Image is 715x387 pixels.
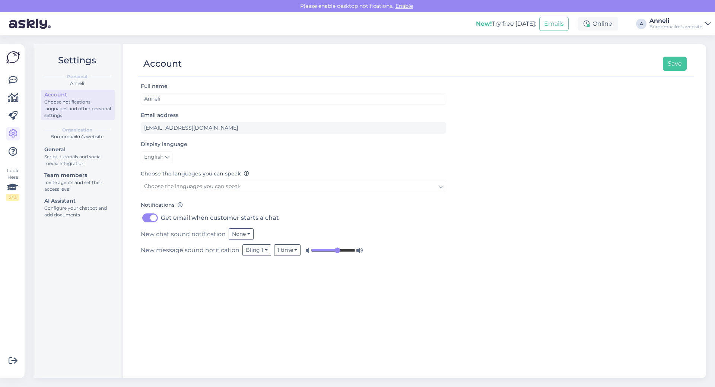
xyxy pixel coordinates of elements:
label: Choose the languages you can speak [141,170,249,178]
div: Try free [DATE]: [476,19,536,28]
button: 1 time [274,244,301,256]
input: Enter name [141,93,446,105]
span: English [144,153,163,161]
img: Askly Logo [6,50,20,64]
div: 2 / 3 [6,194,19,201]
div: Anneli [39,80,115,87]
a: Team membersInvite agents and set their access level [41,170,115,194]
label: Email address [141,111,178,119]
div: Look Here [6,167,19,201]
button: Emails [539,17,569,31]
b: New! [476,20,492,27]
div: Büroomaailm's website [39,133,115,140]
h2: Settings [39,53,115,67]
div: Account [143,57,182,71]
div: New message sound notification [141,244,446,256]
label: Get email when customer starts a chat [161,212,279,224]
div: Invite agents and set their access level [44,179,111,193]
label: Full name [141,82,168,90]
div: Choose notifications, languages and other personal settings [44,99,111,119]
button: Save [663,57,687,71]
button: Bling 1 [242,244,271,256]
div: Account [44,91,111,99]
div: A [636,19,646,29]
div: Team members [44,171,111,179]
a: English [141,151,173,163]
b: Personal [67,73,88,80]
span: Enable [393,3,415,9]
div: New chat sound notification [141,228,446,240]
div: Configure your chatbot and add documents [44,205,111,218]
label: Notifications [141,201,183,209]
button: None [229,228,254,240]
a: AccountChoose notifications, languages and other personal settings [41,90,115,120]
div: Online [578,17,618,31]
div: General [44,146,111,153]
a: AI AssistantConfigure your chatbot and add documents [41,196,115,219]
div: Anneli [649,18,702,24]
a: Choose the languages you can speak [141,181,446,192]
div: Script, tutorials and social media integration [44,153,111,167]
div: Büroomaailm's website [649,24,702,30]
b: Organization [62,127,92,133]
div: AI Assistant [44,197,111,205]
a: AnneliBüroomaailm's website [649,18,711,30]
a: GeneralScript, tutorials and social media integration [41,145,115,168]
label: Display language [141,140,187,148]
span: Choose the languages you can speak [144,183,241,190]
input: Enter email [141,122,446,134]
